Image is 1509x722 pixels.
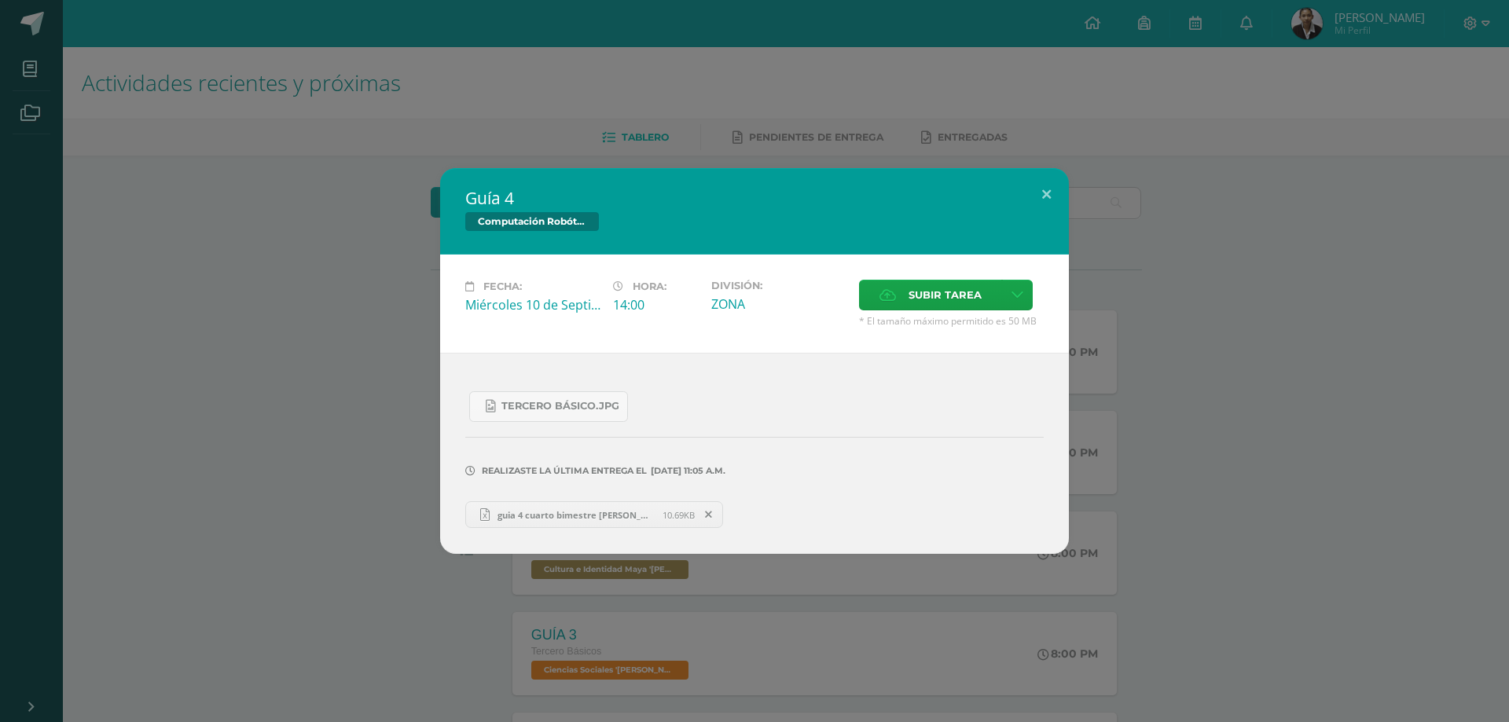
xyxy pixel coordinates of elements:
div: 14:00 [613,296,699,313]
h2: Guía 4 [465,187,1044,209]
a: Tercero Básico.jpg [469,391,628,422]
label: División: [711,280,846,291]
span: guia 4 cuarto bimestre [PERSON_NAME].xlsx [490,509,663,521]
button: Close (Esc) [1024,168,1069,222]
a: guia 4 cuarto bimestre [PERSON_NAME].xlsx 10.69KB [465,501,723,528]
span: Realizaste la última entrega el [482,465,647,476]
span: * El tamaño máximo permitido es 50 MB [859,314,1044,328]
span: Fecha: [483,280,522,292]
span: Hora: [633,280,666,292]
div: Miércoles 10 de Septiembre [465,296,600,313]
span: Tercero Básico.jpg [501,400,619,412]
span: 10.69KB [663,509,695,521]
span: Remover entrega [696,506,722,523]
div: ZONA [711,295,846,313]
span: [DATE] 11:05 a.m. [647,471,725,471]
span: Subir tarea [909,280,982,310]
span: Computación Robótica [465,212,599,231]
